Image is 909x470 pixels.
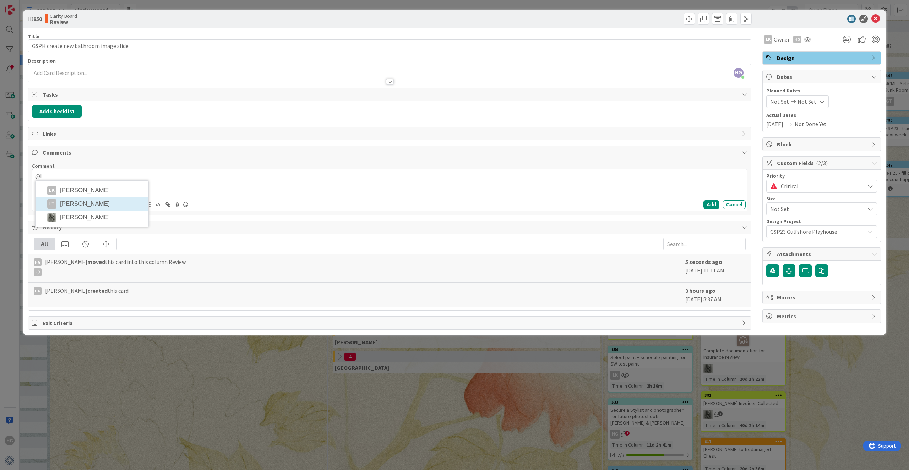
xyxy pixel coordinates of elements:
[36,184,148,197] li: [PERSON_NAME]
[43,148,738,157] span: Comments
[777,72,868,81] span: Dates
[816,160,828,167] span: ( 2/3 )
[47,199,56,209] div: LT
[685,258,746,279] div: [DATE] 11:11 AM
[36,211,148,224] li: [PERSON_NAME]
[723,200,746,209] button: Cancel
[774,35,790,44] span: Owner
[45,258,186,276] span: [PERSON_NAME] this card into this column Review
[45,286,129,295] span: [PERSON_NAME] this card
[766,196,877,201] div: Size
[50,13,77,19] span: Clarity Board
[798,97,816,106] span: Not Set
[685,258,722,265] b: 5 seconds ago
[777,293,868,302] span: Mirrors
[34,287,42,295] div: HG
[28,58,56,64] span: Description
[777,54,868,62] span: Design
[766,120,783,128] span: [DATE]
[685,287,715,294] b: 3 hours ago
[781,181,861,191] span: Critical
[47,213,56,222] img: z2ljhaFx2XcmKtHH0XDNUfyWuC31CjDO.png
[766,112,877,119] span: Actual Dates
[770,227,861,237] span: GSP23 Gulfshore Playhouse
[685,286,746,303] div: [DATE] 8:37 AM
[766,87,877,94] span: Planned Dates
[47,186,56,195] div: LK
[734,68,744,78] span: HG
[43,90,738,99] span: Tasks
[43,319,738,327] span: Exit Criteria
[32,163,55,169] span: Comment
[87,287,108,294] b: created
[777,140,868,148] span: Block
[32,105,82,118] button: Add Checklist
[764,35,772,44] div: LK
[766,173,877,178] div: Priority
[766,219,877,224] div: Design Project
[777,250,868,258] span: Attachments
[34,238,55,250] div: All
[36,197,148,211] li: [PERSON_NAME]
[703,200,719,209] button: Add
[28,39,751,52] input: type card name here...
[34,258,42,266] div: HG
[663,238,746,250] input: Search...
[15,1,32,10] span: Support
[770,97,789,106] span: Not Set
[793,36,801,43] div: HG
[777,159,868,167] span: Custom Fields
[795,120,827,128] span: Not Done Yet
[33,15,42,22] b: 850
[28,33,39,39] label: Title
[50,19,77,25] b: Review
[770,204,861,214] span: Not Set
[87,258,105,265] b: moved
[43,129,738,138] span: Links
[28,15,42,23] span: ID
[43,223,738,232] span: History
[777,312,868,320] span: Metrics
[35,172,744,180] p: @l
